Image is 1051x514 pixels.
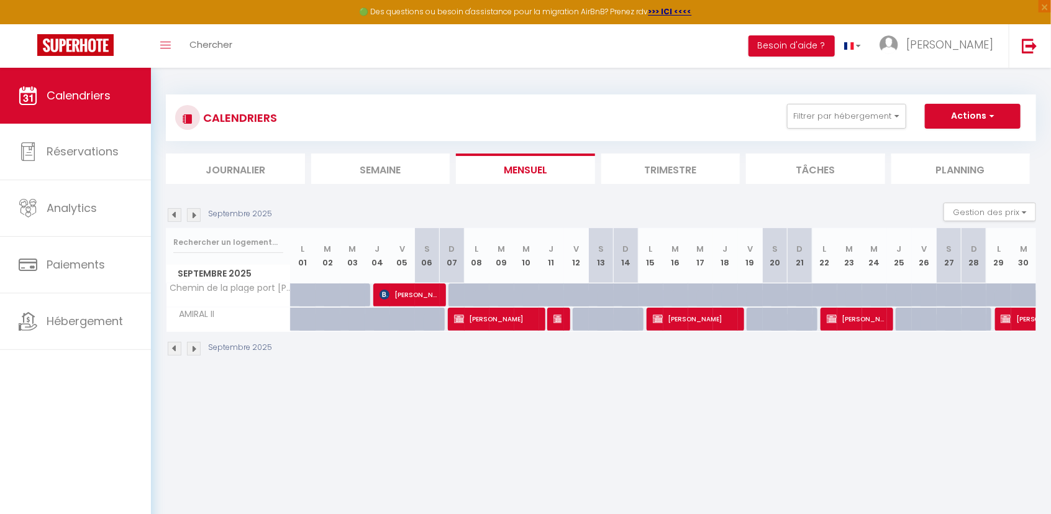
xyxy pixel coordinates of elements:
[340,228,365,283] th: 03
[375,243,380,255] abbr: J
[649,243,653,255] abbr: L
[454,307,537,331] span: [PERSON_NAME]
[723,243,728,255] abbr: J
[738,228,763,283] th: 19
[489,228,514,283] th: 09
[291,228,316,283] th: 01
[648,6,692,17] a: >>> ICI <<<<
[166,265,290,283] span: Septembre 2025
[688,228,713,283] th: 17
[166,154,305,184] li: Journalier
[1022,38,1037,53] img: logout
[564,228,589,283] th: 12
[173,231,283,254] input: Rechercher un logement...
[380,283,437,306] span: [PERSON_NAME]
[797,243,803,255] abbr: D
[365,228,390,283] th: 04
[301,243,305,255] abbr: L
[870,24,1009,68] a: ... [PERSON_NAME]
[208,342,272,354] p: Septembre 2025
[311,154,450,184] li: Semaine
[168,283,293,293] span: Chemin de la plage port [PERSON_NAME]
[763,228,788,283] th: 20
[962,228,986,283] th: 28
[653,307,735,331] span: [PERSON_NAME]
[986,228,1011,283] th: 29
[787,104,906,129] button: Filtrer par hébergement
[880,35,898,54] img: ...
[887,228,912,283] th: 25
[475,243,479,255] abbr: L
[514,228,539,283] th: 10
[47,200,97,216] span: Analytics
[47,144,119,159] span: Réservations
[399,243,405,255] abbr: V
[415,228,440,283] th: 06
[846,243,853,255] abbr: M
[713,228,738,283] th: 18
[906,37,993,52] span: [PERSON_NAME]
[862,228,887,283] th: 24
[921,243,927,255] abbr: V
[772,243,778,255] abbr: S
[539,228,564,283] th: 11
[189,38,232,51] span: Chercher
[823,243,827,255] abbr: L
[747,243,753,255] abbr: V
[1011,228,1036,283] th: 30
[971,243,977,255] abbr: D
[573,243,579,255] abbr: V
[812,228,837,283] th: 22
[598,243,604,255] abbr: S
[523,243,530,255] abbr: M
[589,228,614,283] th: 13
[449,243,455,255] abbr: D
[746,154,885,184] li: Tâches
[871,243,878,255] abbr: M
[37,34,114,56] img: Super Booking
[424,243,430,255] abbr: S
[549,243,554,255] abbr: J
[47,313,123,329] span: Hébergement
[639,228,663,283] th: 15
[324,243,332,255] abbr: M
[672,243,680,255] abbr: M
[498,243,506,255] abbr: M
[748,35,835,57] button: Besoin d'aide ?
[168,308,218,321] span: AMIRAL II
[891,154,1031,184] li: Planning
[440,228,465,283] th: 07
[944,203,1036,221] button: Gestion des prix
[47,88,111,103] span: Calendriers
[827,307,885,331] span: [PERSON_NAME]
[837,228,862,283] th: 23
[614,228,639,283] th: 14
[623,243,629,255] abbr: D
[912,228,937,283] th: 26
[180,24,242,68] a: Chercher
[208,208,272,220] p: Septembre 2025
[390,228,415,283] th: 05
[946,243,952,255] abbr: S
[925,104,1021,129] button: Actions
[465,228,489,283] th: 08
[697,243,704,255] abbr: M
[788,228,812,283] th: 21
[47,257,105,272] span: Paiements
[601,154,740,184] li: Trimestre
[897,243,902,255] abbr: J
[200,104,277,132] h3: CALENDRIERS
[937,228,962,283] th: 27
[663,228,688,283] th: 16
[456,154,595,184] li: Mensuel
[553,307,562,331] span: [PERSON_NAME]
[316,228,340,283] th: 02
[997,243,1001,255] abbr: L
[349,243,357,255] abbr: M
[1020,243,1027,255] abbr: M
